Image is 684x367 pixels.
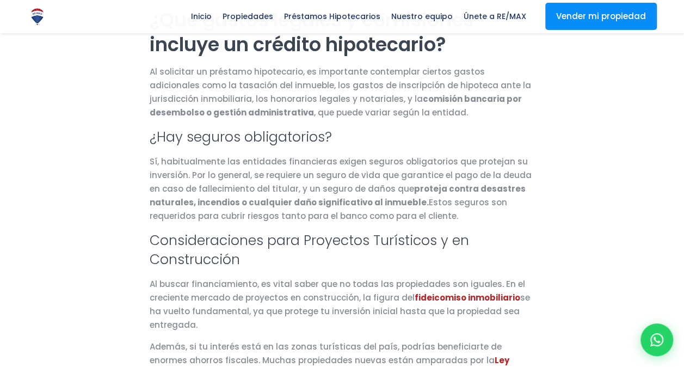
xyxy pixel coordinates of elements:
span: Inicio [186,8,217,25]
h2: ¿Qué gastos legales y comisiones incluye un crédito hipotecario? [150,8,535,57]
strong: comisión bancaria por desembolso o gestión administrativa [150,93,522,118]
span: Nuestro equipo [386,8,458,25]
img: Logo de REMAX [28,7,47,26]
span: Únete a RE/MAX [458,8,532,25]
p: Al solicitar un préstamo hipotecario, es importante contemplar ciertos gastos adicionales como la... [150,65,535,119]
span: Propiedades [217,8,279,25]
h3: Consideraciones para Proyectos Turísticos y en Construcción [150,231,535,269]
strong: proteja contra desastres naturales, incendios o cualquier daño significativo al inmueble. [150,183,526,208]
a: Vender mi propiedad [545,3,657,30]
span: Préstamos Hipotecarios [279,8,386,25]
p: Al buscar financiamiento, es vital saber que no todas las propiedades son iguales. En el crecient... [150,277,535,332]
h3: ¿Hay seguros obligatorios? [150,127,535,146]
a: fideicomiso inmobiliario [415,292,520,303]
p: Sí, habitualmente las entidades financieras exigen seguros obligatorios que protejan su inversión... [150,155,535,223]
